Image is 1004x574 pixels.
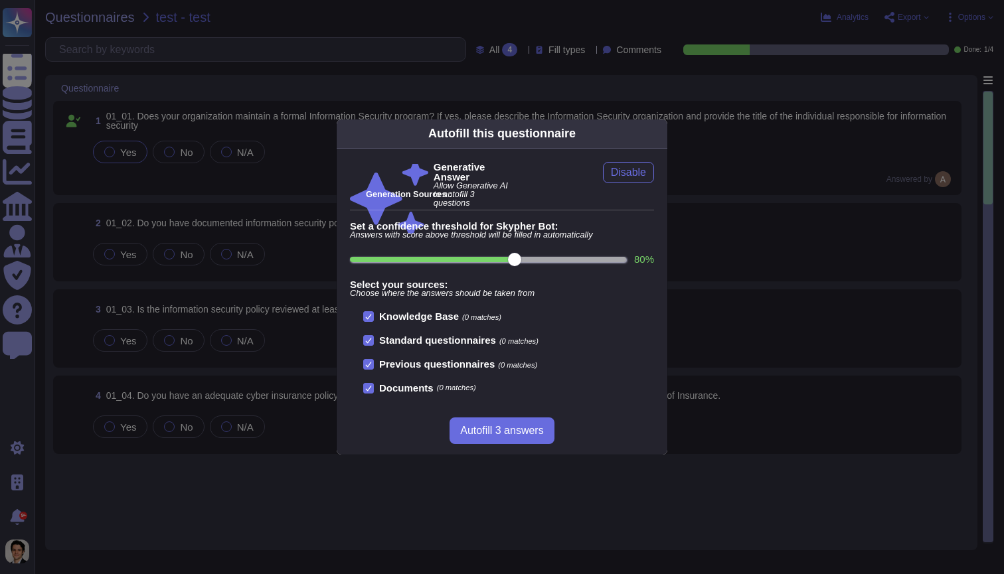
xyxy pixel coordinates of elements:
b: Previous questionnaires [379,358,495,370]
span: (0 matches) [462,313,501,321]
button: Disable [603,162,654,183]
span: (0 matches) [498,361,537,369]
button: Autofill 3 answers [450,417,554,444]
b: Documents [379,383,434,393]
label: 80 % [634,254,654,264]
span: (0 matches) [499,337,539,345]
b: Knowledge Base [379,311,459,322]
span: Answers with score above threshold will be filled in automatically [350,231,654,240]
div: Autofill this questionnaire [428,125,576,143]
b: Set a confidence threshold for Skypher Bot: [350,221,654,231]
span: (0 matches) [437,384,476,392]
b: Generative Answer [434,162,512,182]
span: Allow Generative AI to autofill 3 questions [434,182,512,207]
b: Select your sources: [350,279,654,289]
b: Generation Sources : [366,189,452,199]
span: Choose where the answers should be taken from [350,289,654,298]
span: Autofill 3 answers [460,425,543,436]
span: Disable [611,167,646,178]
b: Standard questionnaires [379,334,496,346]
